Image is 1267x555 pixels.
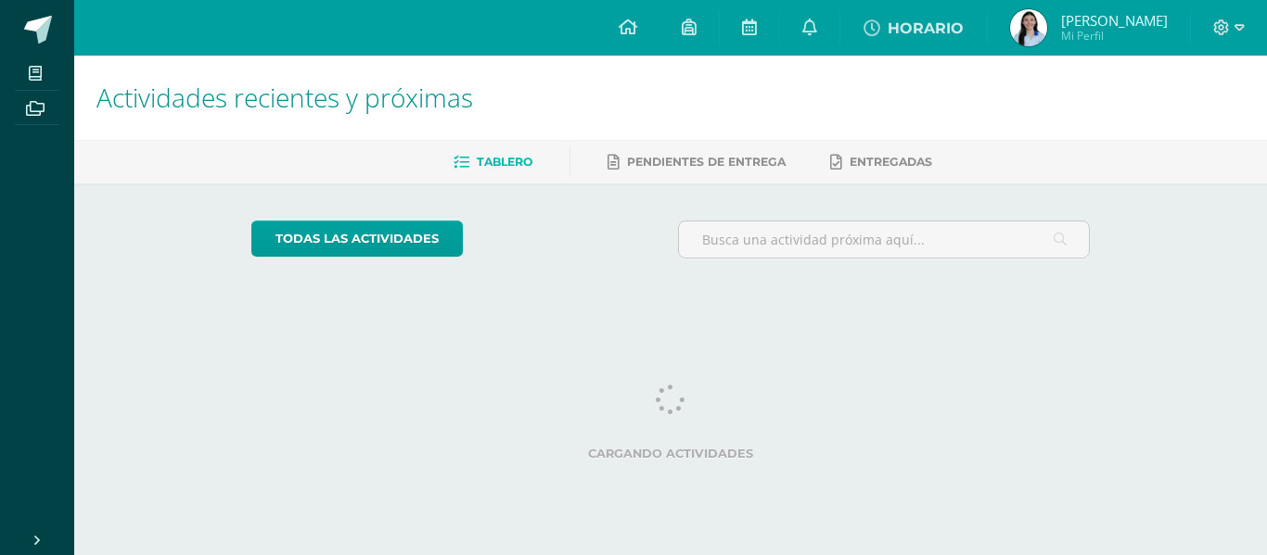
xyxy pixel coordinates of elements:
[1061,28,1168,44] span: Mi Perfil
[477,155,532,169] span: Tablero
[850,155,932,169] span: Entregadas
[608,147,786,177] a: Pendientes de entrega
[679,221,1090,258] input: Busca una actividad próxima aquí...
[251,447,1091,460] label: Cargando actividades
[251,221,463,257] a: todas las Actividades
[627,155,786,169] span: Pendientes de entrega
[1061,11,1168,30] span: [PERSON_NAME]
[888,19,964,37] span: HORARIO
[830,147,932,177] a: Entregadas
[96,80,473,115] span: Actividades recientes y próximas
[454,147,532,177] a: Tablero
[1010,9,1047,46] img: cd48842679dfe0f6b97e4921d3ed481a.png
